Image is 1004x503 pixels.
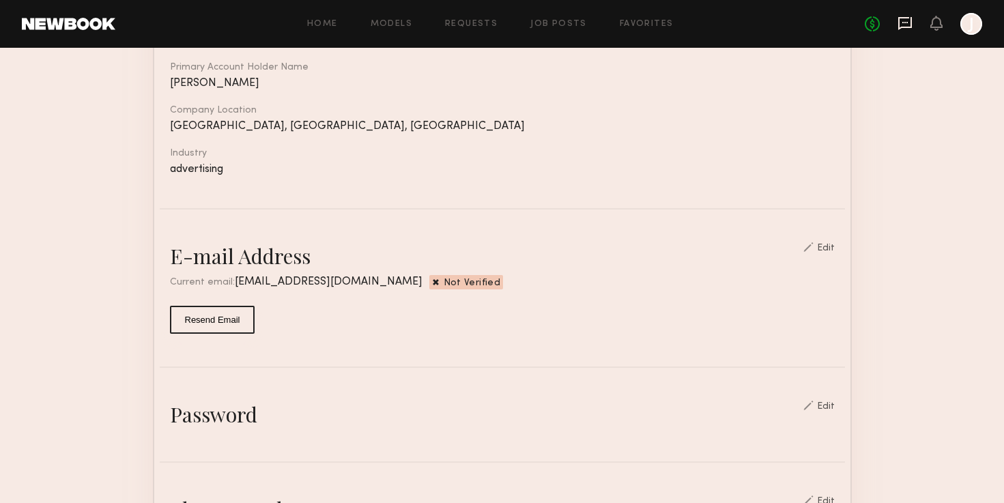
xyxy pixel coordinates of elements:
[620,20,674,29] a: Favorites
[170,106,835,115] div: Company Location
[170,164,835,175] div: advertising
[444,278,501,289] span: Not Verified
[170,63,835,72] div: Primary Account Holder Name
[530,20,587,29] a: Job Posts
[817,244,835,253] div: Edit
[170,149,835,158] div: Industry
[170,242,311,270] div: E-mail Address
[170,78,835,89] div: [PERSON_NAME]
[170,275,422,289] div: Current email:
[307,20,338,29] a: Home
[170,121,835,132] div: [GEOGRAPHIC_DATA], [GEOGRAPHIC_DATA], [GEOGRAPHIC_DATA]
[371,20,412,29] a: Models
[817,402,835,412] div: Edit
[445,20,498,29] a: Requests
[235,276,422,287] span: [EMAIL_ADDRESS][DOMAIN_NAME]
[170,401,257,428] div: Password
[960,13,982,35] a: J
[170,306,255,334] button: Resend Email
